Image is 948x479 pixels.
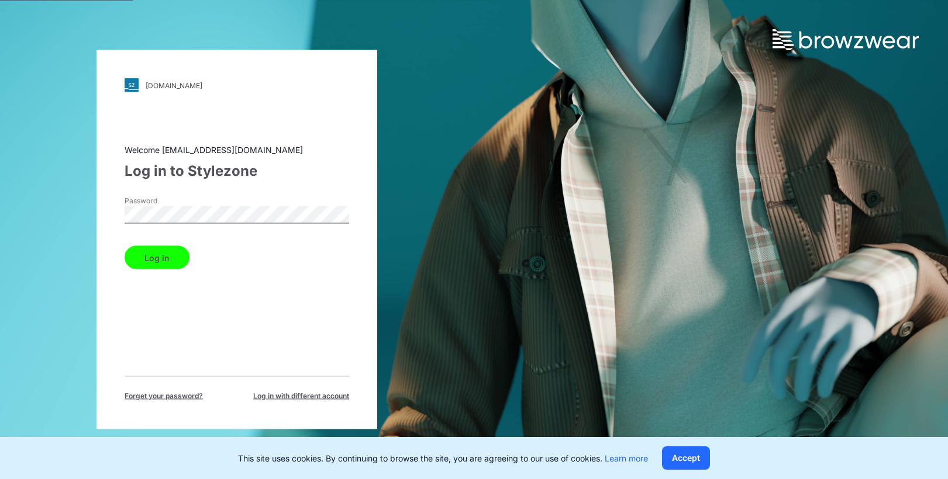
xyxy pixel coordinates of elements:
[605,453,648,463] a: Learn more
[125,196,206,206] label: Password
[773,29,919,50] img: browzwear-logo.73288ffb.svg
[253,391,349,401] span: Log in with different account
[125,78,139,92] img: svg+xml;base64,PHN2ZyB3aWR0aD0iMjgiIGhlaWdodD0iMjgiIHZpZXdCb3g9IjAgMCAyOCAyOCIgZmlsbD0ibm9uZSIgeG...
[146,81,202,89] div: [DOMAIN_NAME]
[662,446,710,470] button: Accept
[125,78,349,92] a: [DOMAIN_NAME]
[125,246,189,269] button: Log in
[125,144,349,156] div: Welcome [EMAIL_ADDRESS][DOMAIN_NAME]
[125,391,203,401] span: Forget your password?
[125,161,349,182] div: Log in to Stylezone
[238,452,648,464] p: This site uses cookies. By continuing to browse the site, you are agreeing to our use of cookies.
